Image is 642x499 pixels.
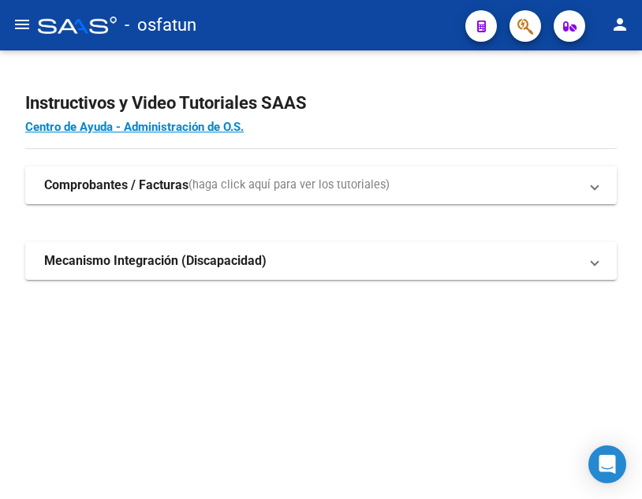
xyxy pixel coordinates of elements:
[13,15,32,34] mat-icon: menu
[44,252,267,270] strong: Mecanismo Integración (Discapacidad)
[25,242,617,280] mat-expansion-panel-header: Mecanismo Integración (Discapacidad)
[25,120,244,134] a: Centro de Ayuda - Administración de O.S.
[188,177,390,194] span: (haga click aquí para ver los tutoriales)
[588,445,626,483] div: Open Intercom Messenger
[125,8,196,43] span: - osfatun
[44,177,188,194] strong: Comprobantes / Facturas
[610,15,629,34] mat-icon: person
[25,166,617,204] mat-expansion-panel-header: Comprobantes / Facturas(haga click aquí para ver los tutoriales)
[25,88,617,118] h2: Instructivos y Video Tutoriales SAAS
